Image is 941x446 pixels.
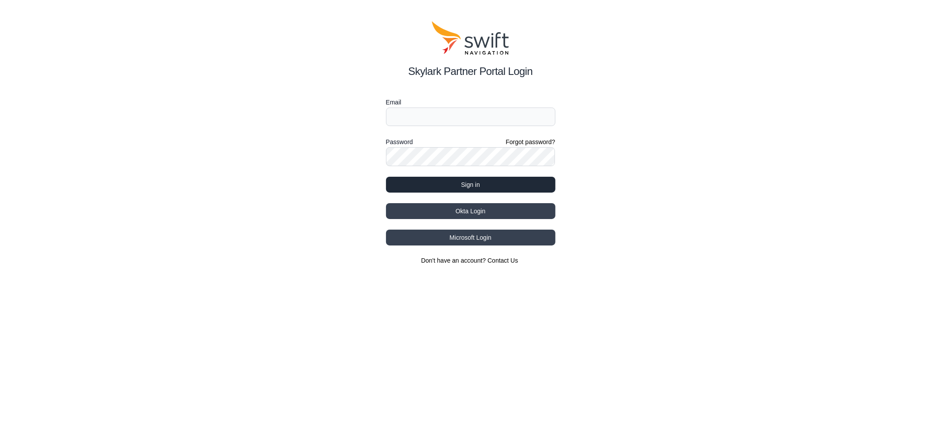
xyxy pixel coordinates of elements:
button: Microsoft Login [386,230,555,245]
section: Don't have an account? [386,256,555,265]
h2: Skylark Partner Portal Login [386,63,555,79]
a: Forgot password? [506,138,555,146]
label: Password [386,137,413,147]
label: Email [386,97,555,108]
button: Sign in [386,177,555,193]
a: Contact Us [487,257,518,264]
button: Okta Login [386,203,555,219]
